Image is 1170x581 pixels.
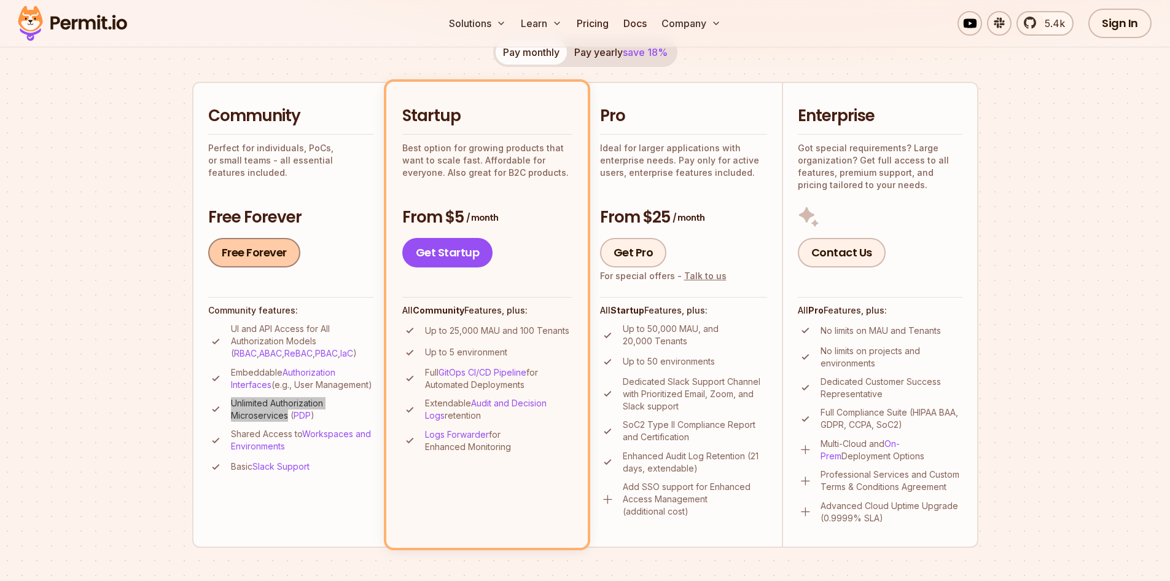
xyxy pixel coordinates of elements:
a: Get Pro [600,238,667,267]
p: Perfect for individuals, PoCs, or small teams - all essential features included. [208,142,374,179]
button: Company [657,11,726,36]
button: Solutions [444,11,511,36]
a: On-Prem [821,438,900,461]
p: No limits on MAU and Tenants [821,325,941,337]
p: Dedicated Slack Support Channel with Prioritized Email, Zoom, and Slack support [623,376,767,413]
p: Got special requirements? Large organization? Get full access to all features, premium support, a... [798,142,962,191]
p: Up to 25,000 MAU and 100 Tenants [425,325,569,337]
h2: Startup [402,105,572,127]
p: Up to 50 environments [623,355,715,368]
p: Full Compliance Suite (HIPAA BAA, GDPR, CCPA, SoC2) [821,406,962,431]
a: 5.4k [1016,11,1074,36]
p: Basic [231,460,310,473]
a: ReBAC [284,348,313,358]
p: Up to 50,000 MAU, and 20,000 Tenants [623,323,767,347]
a: PDP [294,410,311,421]
a: Pricing [572,11,614,36]
strong: Pro [808,305,824,315]
strong: Startup [610,305,644,315]
h4: All Features, plus: [402,304,572,317]
a: Slack Support [252,461,310,472]
span: / month [466,211,498,224]
div: For special offers - [600,270,727,282]
a: RBAC [234,348,257,358]
button: Learn [516,11,567,36]
h2: Community [208,105,374,127]
p: for Enhanced Monitoring [425,429,572,453]
p: Multi-Cloud and Deployment Options [821,438,962,462]
a: PBAC [315,348,338,358]
a: Audit and Decision Logs [425,398,547,421]
img: Permit logo [12,2,133,44]
p: Best option for growing products that want to scale fast. Affordable for everyone. Also great for... [402,142,572,179]
a: Talk to us [684,271,727,281]
span: / month [673,211,704,224]
h3: From $5 [402,207,572,229]
h3: Free Forever [208,207,374,229]
p: Dedicated Customer Success Representative [821,376,962,400]
p: Embeddable (e.g., User Management) [231,366,374,391]
p: Professional Services and Custom Terms & Conditions Agreement [821,468,962,493]
p: SoC2 Type II Compliance Report and Certification [623,419,767,443]
p: Ideal for larger applications with enterprise needs. Pay only for active users, enterprise featur... [600,142,767,179]
a: Contact Us [798,238,886,267]
h2: Pro [600,105,767,127]
button: Pay yearlysave 18% [567,40,675,65]
p: Unlimited Authorization Microservices ( ) [231,397,374,422]
a: GitOps CI/CD Pipeline [439,367,526,377]
a: Get Startup [402,238,493,267]
p: Enhanced Audit Log Retention (21 days, extendable) [623,450,767,475]
span: save 18% [623,46,668,58]
h3: From $25 [600,207,767,229]
a: Free Forever [208,238,300,267]
a: Logs Forwarder [425,429,489,440]
p: Extendable retention [425,397,572,422]
p: Advanced Cloud Uptime Upgrade (0.9999% SLA) [821,500,962,524]
strong: Community [413,305,464,315]
a: Sign In [1088,9,1152,38]
span: 5.4k [1037,16,1065,31]
h2: Enterprise [798,105,962,127]
h4: All Features, plus: [600,304,767,317]
h4: All Features, plus: [798,304,962,317]
h4: Community features: [208,304,374,317]
p: Shared Access to [231,428,374,453]
p: Full for Automated Deployments [425,366,572,391]
p: Up to 5 environment [425,346,507,358]
a: Authorization Interfaces [231,367,335,390]
a: ABAC [259,348,282,358]
p: No limits on projects and environments [821,345,962,370]
p: Add SSO support for Enhanced Access Management (additional cost) [623,481,767,518]
a: IaC [340,348,353,358]
p: UI and API Access for All Authorization Models ( , , , , ) [231,323,374,360]
a: Docs [618,11,652,36]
